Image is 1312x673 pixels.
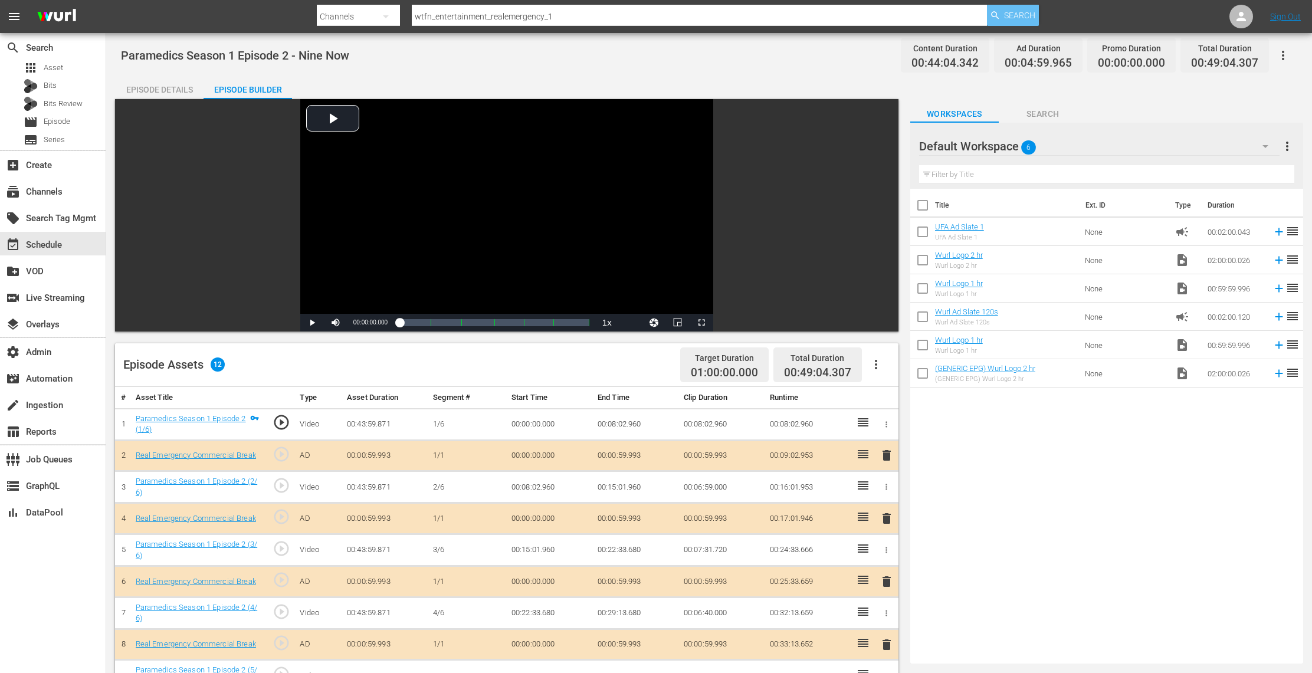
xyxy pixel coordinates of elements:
td: 4/6 [428,597,507,629]
svg: Add to Episode [1272,367,1285,380]
div: Video Player [300,99,713,331]
span: Create [6,158,20,172]
span: 6 [1021,135,1036,160]
th: # [115,387,131,409]
span: play_circle_outline [273,571,290,589]
span: Reports [6,425,20,439]
a: Wurl Logo 1 hr [935,279,983,288]
div: Progress Bar [399,319,589,326]
th: Ext. ID [1078,189,1168,222]
td: 00:00:59.993 [593,503,679,534]
td: 02:00:00.026 [1203,359,1268,388]
th: Segment # [428,387,507,409]
span: reorder [1285,281,1300,295]
a: Paramedics Season 1 Episode 2 (3/6) [136,540,258,560]
td: 02:00:00.026 [1203,246,1268,274]
td: 00:25:33.659 [765,566,851,598]
a: Paramedics Season 1 Episode 2 (1/6) [136,414,246,434]
span: reorder [1285,309,1300,323]
button: Mute [324,314,347,331]
td: 00:00:59.993 [593,440,679,471]
td: AD [295,440,342,471]
svg: Add to Episode [1272,310,1285,323]
span: play_circle_outline [273,508,290,526]
td: AD [295,503,342,534]
span: Episode [24,115,38,129]
div: Promo Duration [1098,40,1165,57]
td: 00:32:13.659 [765,597,851,629]
button: delete [880,573,894,590]
span: 00:49:04.307 [1191,57,1258,70]
th: Runtime [765,387,851,409]
td: 5 [115,534,131,566]
span: reorder [1285,252,1300,267]
td: 00:22:33.680 [593,534,679,566]
td: Video [295,597,342,629]
img: ans4CAIJ8jUAAAAAAAAAAAAAAAAAAAAAAAAgQb4GAAAAAAAAAAAAAAAAAAAAAAAAJMjXAAAAAAAAAAAAAAAAAAAAAAAAgAT5G... [28,3,85,31]
div: Wurl Ad Slate 120s [935,319,998,326]
td: 00:00:59.993 [679,503,765,534]
span: 00:00:00.000 [1098,57,1165,70]
td: 00:00:00.000 [507,503,593,534]
td: 00:43:59.871 [342,534,428,566]
button: more_vert [1280,132,1294,160]
span: delete [880,448,894,462]
span: Series [24,133,38,147]
span: Ad [1175,225,1189,239]
td: 00:59:59.996 [1203,331,1268,359]
span: Episode [44,116,70,127]
button: delete [880,636,894,653]
span: Video [1175,281,1189,296]
td: 3 [115,471,131,503]
svg: Add to Episode [1272,254,1285,267]
svg: Add to Episode [1272,282,1285,295]
td: 1/1 [428,566,507,598]
span: play_circle_outline [273,634,290,652]
a: Wurl Logo 2 hr [935,251,983,260]
span: reorder [1285,224,1300,238]
div: Episode Details [115,75,204,104]
span: 00:00:00.000 [353,319,388,326]
svg: Add to Episode [1272,339,1285,352]
button: Fullscreen [690,314,713,331]
td: 1/1 [428,440,507,471]
td: 00:15:01.960 [507,534,593,566]
td: 00:02:00.120 [1203,303,1268,331]
td: 00:43:59.871 [342,471,428,503]
span: Series [44,134,65,146]
a: Wurl Ad Slate 120s [935,307,998,316]
div: Content Duration [911,40,979,57]
span: Automation [6,372,20,386]
td: 1/1 [428,503,507,534]
button: Play [300,314,324,331]
span: GraphQL [6,479,20,493]
span: Paramedics Season 1 Episode 2 - Nine Now [121,48,349,63]
td: 00:08:02.960 [679,408,765,440]
div: Wurl Logo 1 hr [935,347,983,354]
td: None [1080,218,1170,246]
td: 00:00:59.993 [593,629,679,660]
td: 00:02:00.043 [1203,218,1268,246]
td: 00:08:02.960 [765,408,851,440]
button: Search [987,5,1039,26]
button: Episode Details [115,75,204,99]
td: 3/6 [428,534,507,566]
th: Asset Title [131,387,264,409]
td: Video [295,534,342,566]
span: Admin [6,345,20,359]
td: 4 [115,503,131,534]
th: Type [1168,189,1201,222]
div: Bits [24,79,38,93]
a: Sign Out [1270,12,1301,21]
td: Video [295,408,342,440]
td: 7 [115,597,131,629]
div: Episode Assets [123,357,225,372]
a: Real Emergency Commercial Break [136,639,256,648]
td: AD [295,629,342,660]
td: 00:00:59.993 [342,629,428,660]
a: Real Emergency Commercial Break [136,577,256,586]
span: Search [999,107,1087,122]
span: VOD [6,264,20,278]
td: 00:08:02.960 [593,408,679,440]
td: 00:00:59.993 [679,629,765,660]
